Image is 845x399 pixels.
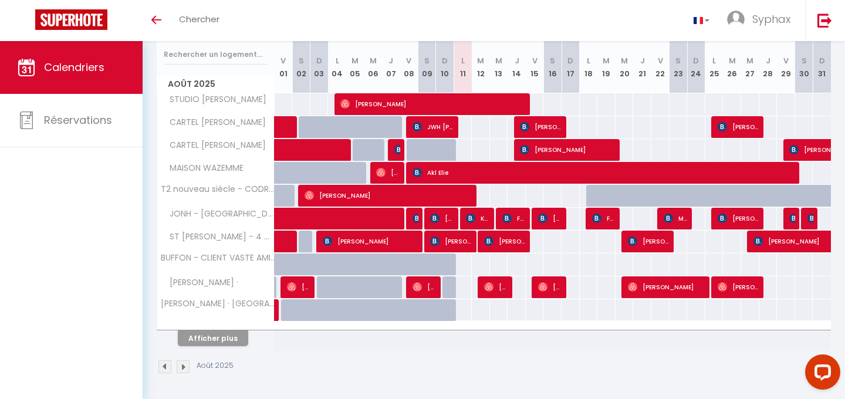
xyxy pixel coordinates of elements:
[197,360,234,371] p: Août 2025
[718,116,760,138] span: [PERSON_NAME]
[628,276,707,298] span: [PERSON_NAME]
[424,55,430,66] abbr: S
[819,55,825,66] abbr: D
[490,41,508,93] th: 13
[328,41,346,93] th: 04
[323,230,420,252] span: [PERSON_NAME]
[538,207,562,229] span: [PERSON_NAME]
[603,55,610,66] abbr: M
[532,55,538,66] abbr: V
[520,116,562,138] span: [PERSON_NAME]
[413,116,455,138] span: JWH [PERSON_NAME]
[159,162,246,175] span: MAISON WAZEMME
[796,350,845,399] iframe: LiveChat chat widget
[515,55,519,66] abbr: J
[292,41,310,93] th: 02
[164,44,268,65] input: Rechercher un logement...
[616,41,634,93] th: 20
[766,55,770,66] abbr: J
[658,55,663,66] abbr: V
[159,299,276,308] span: [PERSON_NAME] · [GEOGRAPHIC_DATA] - Appartement de charme
[687,41,705,93] th: 24
[495,55,502,66] abbr: M
[705,41,724,93] th: 25
[592,207,616,229] span: Fortunin Yoka
[633,41,651,93] th: 21
[727,11,745,28] img: ...
[640,55,645,66] abbr: J
[159,116,269,129] span: CARTEL [PERSON_NAME]
[729,55,736,66] abbr: M
[550,55,555,66] abbr: S
[400,41,418,93] th: 08
[454,41,472,93] th: 11
[159,231,276,244] span: ST [PERSON_NAME] - 4 voyageurs
[157,76,274,93] span: Août 2025
[508,41,526,93] th: 14
[406,55,411,66] abbr: V
[159,185,276,194] span: T2 nouveau siècle - CODRON
[159,208,276,221] span: JONH - [GEOGRAPHIC_DATA]
[394,138,400,161] span: [PERSON_NAME]
[651,41,670,93] th: 22
[712,55,716,66] abbr: L
[179,13,219,25] span: Chercher
[693,55,699,66] abbr: D
[477,55,484,66] abbr: M
[817,13,832,28] img: logout
[159,139,269,152] span: CARTEL [PERSON_NAME]
[597,41,616,93] th: 19
[484,276,508,298] span: [PERSON_NAME]
[346,41,364,93] th: 05
[376,161,400,184] span: [PERSON_NAME]
[436,41,454,93] th: 10
[305,184,474,207] span: [PERSON_NAME]
[466,207,490,229] span: Karena Water
[752,12,790,26] span: Syphax
[280,55,286,66] abbr: V
[664,207,688,229] span: Mauranyapin [PERSON_NAME]
[275,299,280,322] a: [PERSON_NAME]
[430,230,472,252] span: [PERSON_NAME]
[35,9,107,30] img: Super Booking
[670,41,688,93] th: 23
[340,93,528,115] span: [PERSON_NAME]
[741,41,759,93] th: 27
[351,55,359,66] abbr: M
[783,55,789,66] abbr: V
[159,276,241,289] span: [PERSON_NAME] ·
[759,41,778,93] th: 28
[567,55,573,66] abbr: D
[777,41,795,93] th: 29
[413,161,800,184] span: Akl Elie
[484,230,526,252] span: [PERSON_NAME]
[587,55,590,66] abbr: L
[418,41,436,93] th: 09
[675,55,681,66] abbr: S
[789,207,795,229] span: [PERSON_NAME]
[718,276,760,298] span: [PERSON_NAME]
[370,55,377,66] abbr: M
[44,113,112,127] span: Réservations
[538,276,562,298] span: [MEDICAL_DATA][PERSON_NAME]
[502,207,526,229] span: Fortunin Yoka
[159,253,276,262] span: BUFFON - CLIENT VASTE AMIENS ·
[287,276,311,298] span: [PERSON_NAME]
[430,207,454,229] span: [PERSON_NAME]
[580,41,598,93] th: 18
[275,41,293,93] th: 01
[413,276,437,298] span: [PERSON_NAME]
[178,330,248,346] button: Afficher plus
[795,41,813,93] th: 30
[44,60,104,75] span: Calendriers
[472,41,490,93] th: 12
[718,207,760,229] span: [PERSON_NAME]
[628,230,670,252] span: [PERSON_NAME]
[621,55,628,66] abbr: M
[316,55,322,66] abbr: D
[526,41,544,93] th: 15
[723,41,741,93] th: 26
[310,41,329,93] th: 03
[413,207,418,229] span: [PERSON_NAME]
[382,41,400,93] th: 07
